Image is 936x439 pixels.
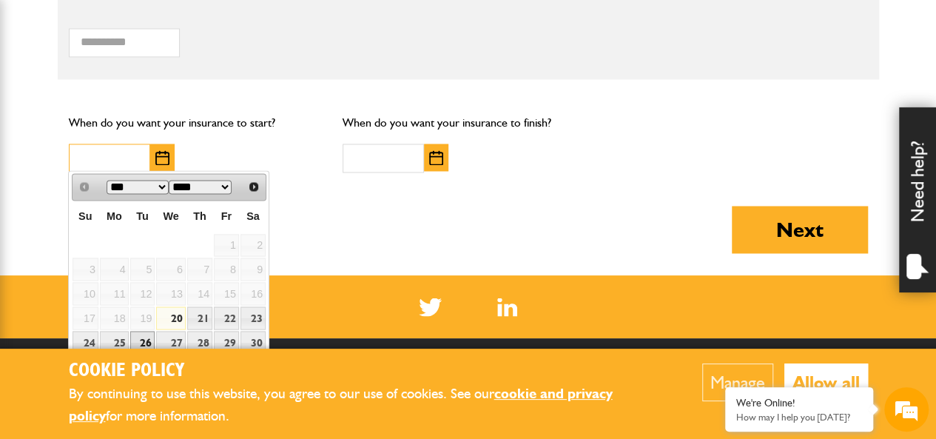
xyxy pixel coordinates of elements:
[19,268,270,320] textarea: Type your message and hit 'Enter'
[240,306,266,329] a: 23
[736,397,862,409] div: We're Online!
[77,83,249,102] div: Chat with us now
[69,113,320,133] p: When do you want your insurance to start?
[899,107,936,292] div: Need help?
[736,412,862,423] p: How may I help you today?
[243,7,278,43] div: Minimize live chat window
[69,385,613,425] a: cookie and privacy policy
[732,206,868,253] button: Next
[419,298,442,316] img: Twitter
[100,331,129,354] a: 25
[163,210,178,222] span: Wednesday
[784,363,868,401] button: Allow all
[156,331,185,354] a: 27
[497,298,517,316] img: Linked In
[429,150,443,165] img: Choose date
[214,331,239,354] a: 29
[702,363,773,401] button: Manage
[69,383,657,428] p: By continuing to use this website, you agree to our use of cookies. See our for more information.
[187,306,212,329] a: 21
[19,137,270,170] input: Enter your last name
[187,331,212,354] a: 28
[73,331,98,354] a: 24
[248,181,260,192] span: Next
[497,298,517,316] a: LinkedIn
[201,338,269,358] em: Start Chat
[19,224,270,257] input: Enter your phone number
[240,331,266,354] a: 30
[69,360,657,383] h2: Cookie Policy
[19,181,270,213] input: Enter your email address
[156,306,185,329] a: 20
[246,210,260,222] span: Saturday
[155,150,169,165] img: Choose date
[343,113,594,133] p: When do you want your insurance to finish?
[243,175,264,197] a: Next
[193,210,206,222] span: Thursday
[130,331,155,354] a: 26
[136,210,149,222] span: Tuesday
[25,82,62,103] img: d_20077148190_company_1631870298795_20077148190
[107,210,122,222] span: Monday
[214,306,239,329] a: 22
[78,210,92,222] span: Sunday
[221,210,232,222] span: Friday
